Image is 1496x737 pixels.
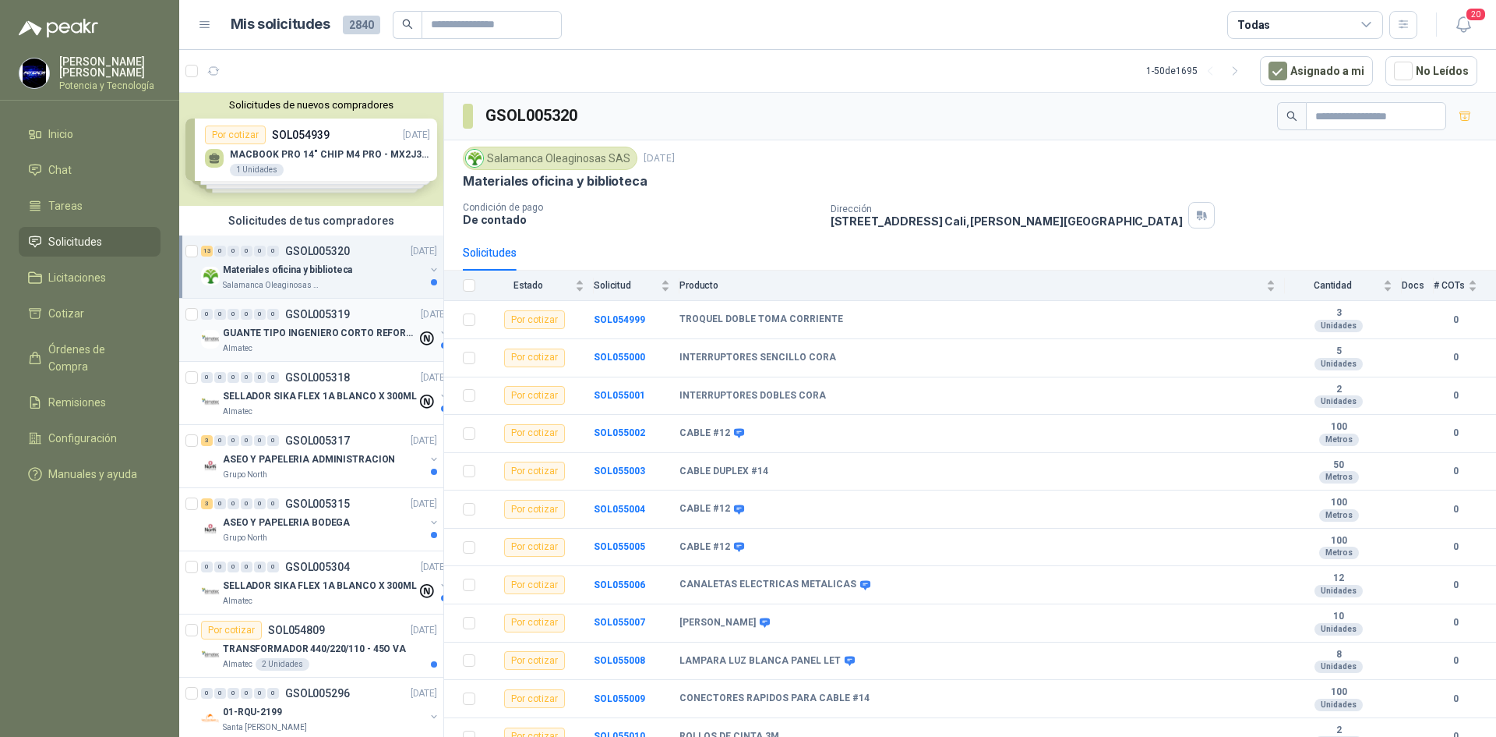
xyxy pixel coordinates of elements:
[201,435,213,446] div: 3
[1319,434,1359,446] div: Metros
[594,352,645,363] a: SOL055000
[267,688,279,699] div: 0
[254,372,266,383] div: 0
[1385,56,1477,86] button: No Leídos
[1434,388,1477,403] b: 0
[594,693,645,704] b: SOL055009
[19,227,161,257] a: Solicitudes
[1319,471,1359,484] div: Metros
[679,314,843,326] b: TROQUEL DOBLE TOMA CORRIENTE
[285,246,350,257] p: GSOL005320
[241,562,252,572] div: 0
[679,427,730,440] b: CABLE #12
[201,242,440,292] a: 13 0 0 0 0 0 GSOL005320[DATE] Company LogoMateriales oficina y bibliotecaSalamanca Oleaginosas SAS
[214,498,226,509] div: 0
[267,246,279,257] div: 0
[223,263,352,278] p: Materiales oficina y biblioteca
[594,280,658,291] span: Solicitud
[19,299,161,328] a: Cotizar
[594,617,645,628] b: SOL055007
[179,615,443,678] a: Por cotizarSOL054809[DATE] Company LogoTRANSFORMADOR 440/220/110 - 45O VAAlmatec2 Unidades
[1285,280,1380,291] span: Cantidad
[1434,540,1477,555] b: 0
[504,349,565,367] div: Por cotizar
[1314,661,1363,673] div: Unidades
[48,126,73,143] span: Inicio
[504,386,565,405] div: Por cotizar
[201,558,450,608] a: 0 0 0 0 0 0 GSOL005304[DATE] Company LogoSELLADOR SIKA FLEX 1A BLANCO X 300MLAlmatec
[254,562,266,572] div: 0
[1434,280,1465,291] span: # COTs
[1434,464,1477,479] b: 0
[411,244,437,259] p: [DATE]
[254,688,266,699] div: 0
[59,81,161,90] p: Potencia y Tecnología
[241,246,252,257] div: 0
[594,390,645,401] b: SOL055001
[594,541,645,552] a: SOL055005
[504,538,565,557] div: Por cotizar
[201,368,450,418] a: 0 0 0 0 0 0 GSOL005318[DATE] Company LogoSELLADOR SIKA FLEX 1A BLANCO X 300MLAlmatec
[1314,585,1363,597] div: Unidades
[267,498,279,509] div: 0
[214,372,226,383] div: 0
[48,305,84,322] span: Cotizar
[48,269,106,286] span: Licitaciones
[679,655,841,668] b: LAMPARA LUZ BLANCA PANEL LET
[201,646,220,664] img: Company Logo
[594,579,645,590] a: SOL055006
[201,372,213,383] div: 0
[421,560,447,575] p: [DATE]
[1285,686,1392,699] b: 100
[1285,345,1392,358] b: 5
[411,623,437,638] p: [DATE]
[504,500,565,519] div: Por cotizar
[214,246,226,257] div: 0
[402,19,413,30] span: search
[594,427,645,438] a: SOL055002
[1146,58,1247,83] div: 1 - 50 de 1695
[1449,11,1477,39] button: 20
[1434,426,1477,441] b: 0
[421,307,447,322] p: [DATE]
[241,309,252,320] div: 0
[411,434,437,448] p: [DATE]
[223,642,406,657] p: TRANSFORMADOR 440/220/110 - 45O VA
[504,614,565,632] div: Por cotizar
[1285,459,1392,472] b: 50
[1314,395,1363,408] div: Unidades
[343,16,380,34] span: 2840
[254,498,266,509] div: 0
[228,435,239,446] div: 0
[201,498,213,509] div: 3
[1285,535,1392,547] b: 100
[19,423,161,453] a: Configuración
[201,267,220,285] img: Company Logo
[463,244,517,261] div: Solicitudes
[48,161,72,179] span: Chat
[223,469,267,481] p: Grupo North
[223,326,417,341] p: GUANTE TIPO INGENIERO CORTO REFORZADO
[285,372,350,383] p: GSOL005318
[223,705,282,720] p: 01-RQU-2199
[223,579,417,593] p: SELLADOR SIKA FLEX 1A BLANCO X 300ML
[201,309,213,320] div: 0
[223,595,252,608] p: Almatec
[267,435,279,446] div: 0
[223,279,321,292] p: Salamanca Oleaginosas SAS
[1319,547,1359,559] div: Metros
[223,516,350,530] p: ASEO Y PAPELERIA BODEGA
[267,309,279,320] div: 0
[228,309,239,320] div: 0
[831,204,1183,214] p: Dirección
[1285,307,1392,320] b: 3
[254,435,266,446] div: 0
[1285,421,1392,434] b: 100
[201,330,220,349] img: Company Logo
[594,314,645,325] a: SOL054999
[285,498,350,509] p: GSOL005315
[504,689,565,708] div: Por cotizar
[485,271,594,301] th: Estado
